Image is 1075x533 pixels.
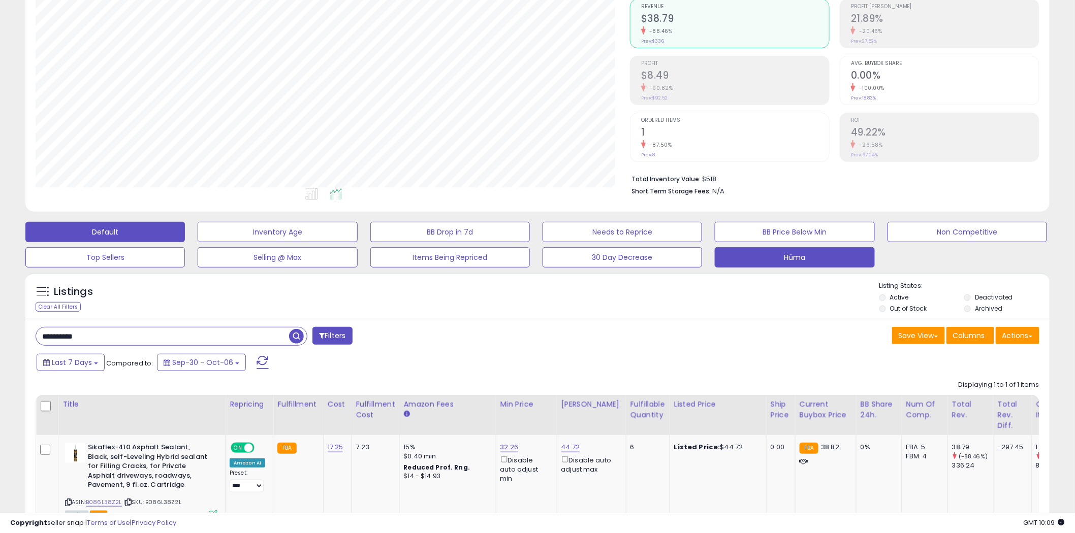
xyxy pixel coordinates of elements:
[856,141,883,149] small: -26.58%
[641,38,664,44] small: Prev: $336
[25,222,185,242] button: Default
[230,470,265,492] div: Preset:
[630,443,662,452] div: 6
[959,452,988,460] small: (-88.46%)
[561,442,580,452] a: 44.72
[88,443,211,492] b: Sikaflex-410 Asphalt Sealant, Black, self-Leveling Hybrid sealant for Filling Cracks, for Private...
[232,444,244,452] span: ON
[404,472,488,481] div: $14 - $14.93
[888,222,1047,242] button: Non Competitive
[172,357,233,368] span: Sep-30 - Oct-06
[500,399,553,410] div: Min Price
[631,187,711,195] b: Short Term Storage Fees:
[646,27,673,35] small: -88.46%
[800,443,818,454] small: FBA
[975,293,1013,302] label: Deactivated
[906,452,940,461] div: FBM: 4
[561,454,618,474] div: Disable auto adjust max
[715,222,874,242] button: BB Price Below Min
[851,38,877,44] small: Prev: 27.52%
[543,247,702,268] button: 30 Day Decrease
[674,442,720,452] b: Listed Price:
[715,247,874,268] button: Hüma
[230,399,269,410] div: Repricing
[1036,399,1073,420] div: Ordered Items
[851,126,1039,140] h2: 49.22%
[890,293,909,302] label: Active
[198,222,357,242] button: Inventory Age
[561,399,622,410] div: [PERSON_NAME]
[404,410,410,419] small: Amazon Fees.
[253,444,269,452] span: OFF
[132,518,176,527] a: Privacy Policy
[277,399,319,410] div: Fulfillment
[630,399,666,420] div: Fulfillable Quantity
[543,222,702,242] button: Needs to Reprice
[37,354,105,371] button: Last 7 Days
[404,452,488,461] div: $0.40 min
[198,247,357,268] button: Selling @ Max
[86,498,122,507] a: B086L38Z2L
[312,327,352,345] button: Filters
[975,304,1002,313] label: Archived
[65,511,88,519] span: All listings currently available for purchase on Amazon
[10,518,176,528] div: seller snap | |
[277,443,296,454] small: FBA
[500,454,549,483] div: Disable auto adjust min
[856,27,882,35] small: -20.46%
[996,327,1039,344] button: Actions
[712,186,724,196] span: N/A
[851,118,1039,123] span: ROI
[641,4,829,10] span: Revenue
[856,84,884,92] small: -100.00%
[500,442,519,452] a: 32.26
[952,399,989,420] div: Total Rev.
[906,399,943,420] div: Num of Comp.
[62,399,221,410] div: Title
[892,327,945,344] button: Save View
[641,95,668,101] small: Prev: $92.52
[404,399,492,410] div: Amazon Fees
[641,70,829,83] h2: $8.49
[879,281,1050,291] p: Listing States:
[674,399,762,410] div: Listed Price
[861,443,894,452] div: 0%
[851,152,878,158] small: Prev: 67.04%
[36,302,81,312] div: Clear All Filters
[641,126,829,140] h2: 1
[641,152,655,158] small: Prev: 8
[959,380,1039,390] div: Displaying 1 to 1 of 1 items
[646,141,672,149] small: -87.50%
[800,399,852,420] div: Current Buybox Price
[370,247,530,268] button: Items Being Repriced
[946,327,994,344] button: Columns
[851,13,1039,26] h2: 21.89%
[851,70,1039,83] h2: 0.00%
[821,442,839,452] span: 38.82
[998,443,1024,452] div: -297.45
[356,443,392,452] div: 7.23
[123,498,181,506] span: | SKU: B086L38Z2L
[54,285,93,299] h5: Listings
[10,518,47,527] strong: Copyright
[851,95,876,101] small: Prev: 18.83%
[157,354,246,371] button: Sep-30 - Oct-06
[890,304,927,313] label: Out of Stock
[952,443,993,452] div: 38.79
[771,399,791,420] div: Ship Price
[861,399,898,420] div: BB Share 24h.
[404,463,470,472] b: Reduced Prof. Rng.
[641,61,829,66] span: Profit
[771,443,787,452] div: 0.00
[52,357,92,368] span: Last 7 Days
[1024,518,1065,527] span: 2025-10-14 10:09 GMT
[646,84,673,92] small: -90.82%
[851,61,1039,66] span: Avg. Buybox Share
[65,443,85,463] img: 21wTjrWJ+sL._SL40_.jpg
[356,399,395,420] div: Fulfillment Cost
[106,358,153,368] span: Compared to:
[328,399,347,410] div: Cost
[998,399,1027,431] div: Total Rev. Diff.
[87,518,130,527] a: Terms of Use
[404,443,488,452] div: 15%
